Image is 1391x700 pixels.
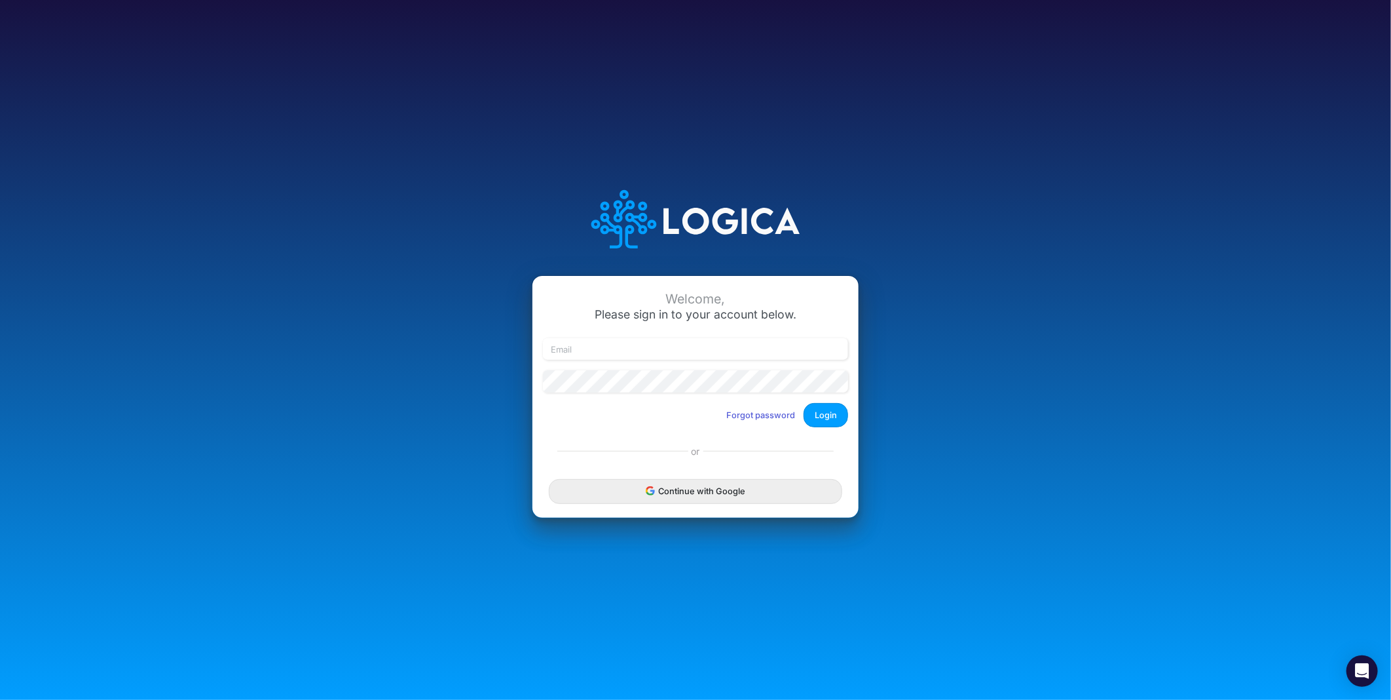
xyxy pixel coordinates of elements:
[718,404,804,426] button: Forgot password
[549,479,842,503] button: Continue with Google
[804,403,848,427] button: Login
[543,338,848,360] input: Email
[543,292,848,307] div: Welcome,
[1346,655,1378,687] div: Open Intercom Messenger
[595,307,796,321] span: Please sign in to your account below.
